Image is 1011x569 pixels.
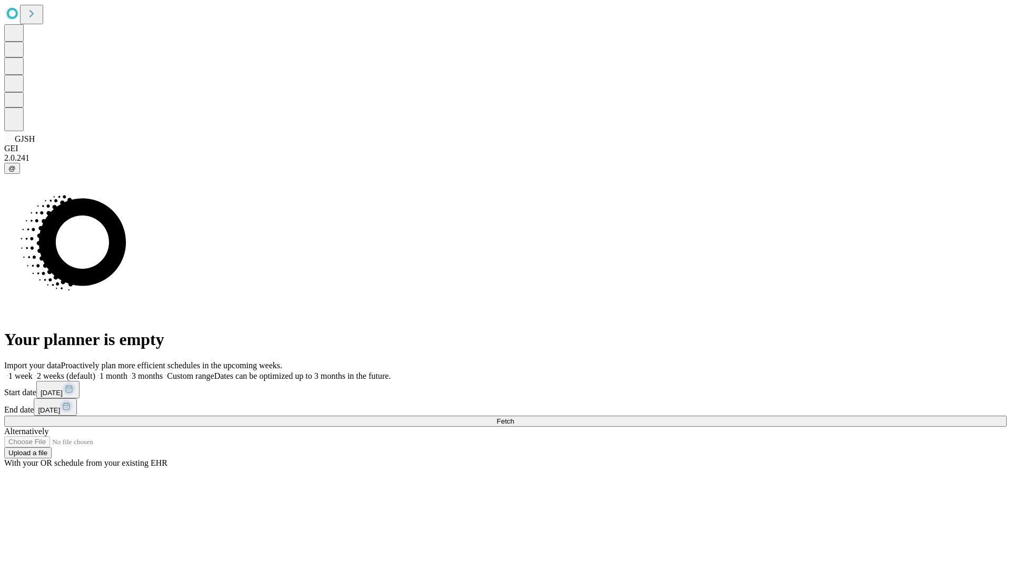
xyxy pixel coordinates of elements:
div: End date [4,398,1007,416]
span: Alternatively [4,427,48,436]
div: GEI [4,144,1007,153]
span: @ [8,164,16,172]
button: Fetch [4,416,1007,427]
span: 2 weeks (default) [37,371,95,380]
span: 3 months [132,371,163,380]
h1: Your planner is empty [4,330,1007,349]
span: Import your data [4,361,61,370]
button: [DATE] [34,398,77,416]
span: Proactively plan more efficient schedules in the upcoming weeks. [61,361,282,370]
span: 1 month [100,371,127,380]
span: Custom range [167,371,214,380]
span: 1 week [8,371,33,380]
span: [DATE] [38,406,60,414]
button: Upload a file [4,447,52,458]
span: Dates can be optimized up to 3 months in the future. [214,371,391,380]
button: [DATE] [36,381,80,398]
span: [DATE] [41,389,63,397]
span: With your OR schedule from your existing EHR [4,458,167,467]
div: 2.0.241 [4,153,1007,163]
div: Start date [4,381,1007,398]
button: @ [4,163,20,174]
span: GJSH [15,134,35,143]
span: Fetch [497,417,514,425]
